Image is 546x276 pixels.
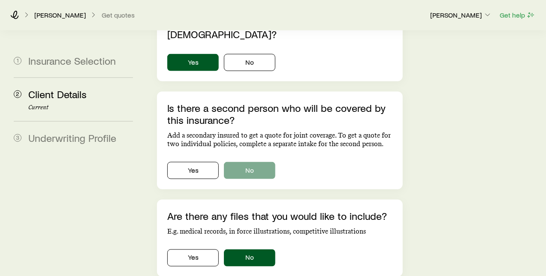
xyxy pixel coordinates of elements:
p: [PERSON_NAME] [430,11,492,19]
p: E.g. medical records, in force illustrations, competitive illustrations [167,227,392,236]
button: No [224,54,275,71]
span: Client Details [28,88,87,100]
p: Are there any files that you would like to include? [167,210,392,222]
button: Get help [499,10,536,20]
p: Is there a second person who will be covered by this insurance? [167,102,392,126]
button: Yes [167,162,219,179]
button: No [224,162,275,179]
p: Add a secondary insured to get a quote for joint coverage. To get a quote for two individual poli... [167,131,392,148]
span: 3 [14,134,21,142]
span: 1 [14,57,21,65]
p: [PERSON_NAME] [34,11,86,19]
button: [PERSON_NAME] [430,10,492,21]
p: Current [28,104,133,111]
button: No [224,249,275,267]
button: Yes [167,249,219,267]
button: Get quotes [101,11,135,19]
span: 2 [14,90,21,98]
span: Insurance Selection [28,54,116,67]
span: Underwriting Profile [28,132,116,144]
button: Yes [167,54,219,71]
